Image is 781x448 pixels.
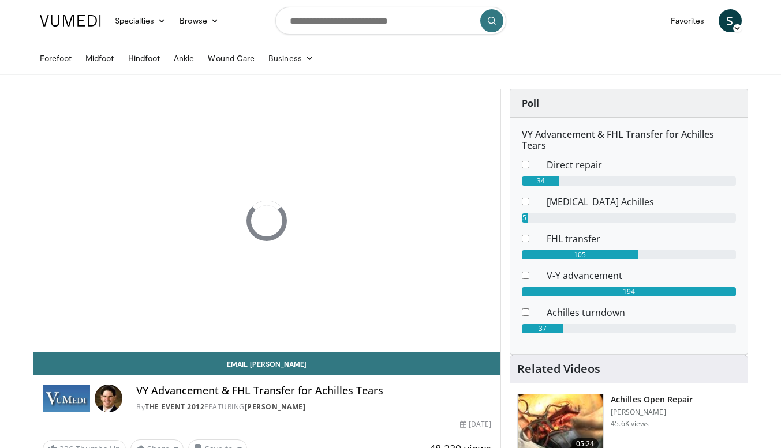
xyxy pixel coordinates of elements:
a: Specialties [108,9,173,32]
a: Forefoot [33,47,79,70]
dd: V-Y advancement [538,269,745,283]
h3: Achilles Open Repair [611,394,693,405]
div: 37 [522,324,563,333]
h4: Related Videos [517,362,600,376]
video-js: Video Player [33,89,501,352]
a: Ankle [167,47,201,70]
strong: Poll [522,97,539,110]
p: [PERSON_NAME] [611,408,693,417]
dd: FHL transfer [538,232,745,246]
a: [PERSON_NAME] [245,402,306,412]
a: Wound Care [201,47,261,70]
div: 5 [522,213,528,223]
h6: VY Advancement & FHL Transfer for Achilles Tears [522,129,736,151]
dd: [MEDICAL_DATA] Achilles [538,195,745,209]
img: The Event 2012 [43,385,91,412]
a: The Event 2012 [145,402,204,412]
a: Midfoot [79,47,121,70]
a: Email [PERSON_NAME] [33,352,501,375]
img: Avatar [95,385,122,412]
div: 34 [522,176,559,186]
a: Business [261,47,320,70]
p: 45.6K views [611,419,649,428]
dd: Achilles turndown [538,306,745,319]
a: S [719,9,742,32]
h4: VY Advancement & FHL Transfer for Achilles Tears [136,385,491,397]
input: Search topics, interventions [275,7,506,35]
div: 105 [522,250,638,259]
dd: Direct repair [538,158,745,172]
a: Browse [173,9,226,32]
a: Hindfoot [121,47,167,70]
img: VuMedi Logo [40,15,101,27]
div: By FEATURING [136,402,491,412]
div: 194 [522,287,736,296]
a: Favorites [664,9,712,32]
div: [DATE] [460,419,491,430]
